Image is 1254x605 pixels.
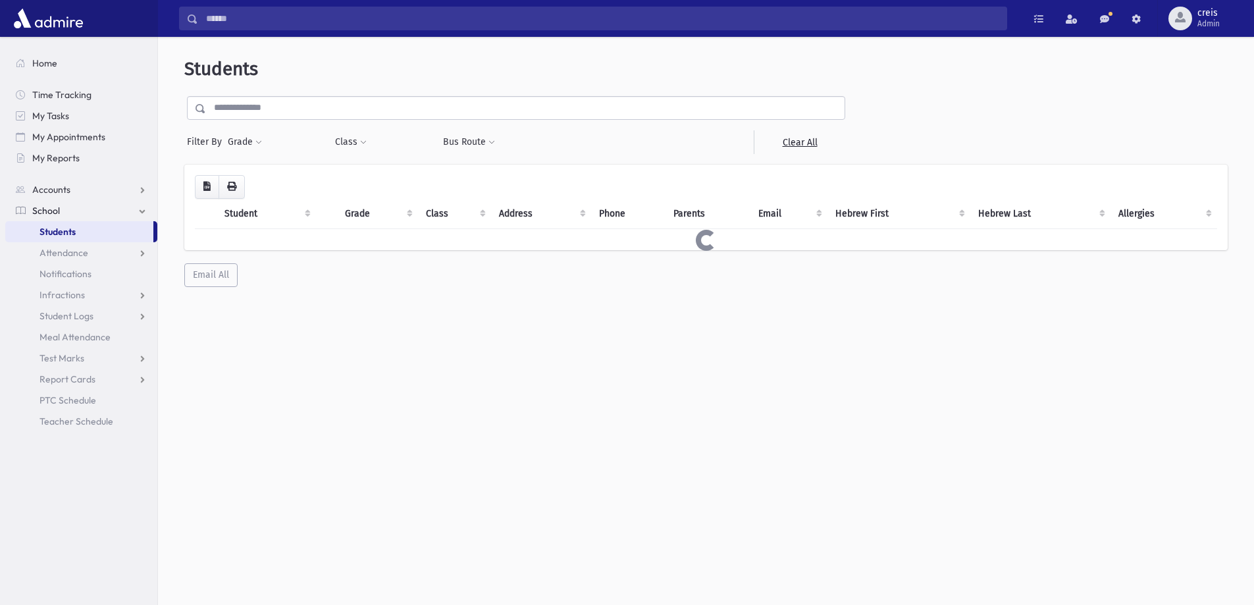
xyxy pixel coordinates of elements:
a: Notifications [5,263,157,284]
a: Teacher Schedule [5,411,157,432]
th: Class [418,199,492,229]
a: PTC Schedule [5,390,157,411]
a: My Reports [5,147,157,169]
button: Grade [227,130,263,154]
span: My Appointments [32,131,105,143]
th: Allergies [1110,199,1217,229]
span: Admin [1197,18,1220,29]
span: Report Cards [39,373,95,385]
span: creis [1197,8,1220,18]
a: School [5,200,157,221]
span: Student Logs [39,310,93,322]
th: Phone [591,199,666,229]
span: Infractions [39,289,85,301]
th: Parents [666,199,750,229]
a: My Appointments [5,126,157,147]
span: Attendance [39,247,88,259]
th: Student [217,199,316,229]
span: Students [184,58,258,80]
span: Accounts [32,184,70,196]
a: My Tasks [5,105,157,126]
span: Home [32,57,57,69]
th: Email [750,199,827,229]
a: Test Marks [5,348,157,369]
button: Print [219,175,245,199]
span: Teacher Schedule [39,415,113,427]
th: Hebrew First [827,199,970,229]
th: Address [491,199,591,229]
a: Time Tracking [5,84,157,105]
a: Students [5,221,153,242]
a: Report Cards [5,369,157,390]
span: Meal Attendance [39,331,111,343]
button: Bus Route [442,130,496,154]
span: Time Tracking [32,89,91,101]
a: Clear All [754,130,845,154]
button: Email All [184,263,238,287]
th: Hebrew Last [970,199,1111,229]
a: Attendance [5,242,157,263]
img: AdmirePro [11,5,86,32]
a: Accounts [5,179,157,200]
span: My Tasks [32,110,69,122]
a: Student Logs [5,305,157,327]
span: Test Marks [39,352,84,364]
a: Infractions [5,284,157,305]
span: PTC Schedule [39,394,96,406]
span: School [32,205,60,217]
button: CSV [195,175,219,199]
span: Filter By [187,135,227,149]
span: Notifications [39,268,91,280]
span: Students [39,226,76,238]
input: Search [198,7,1006,30]
button: Class [334,130,367,154]
th: Grade [337,199,417,229]
a: Home [5,53,157,74]
span: My Reports [32,152,80,164]
a: Meal Attendance [5,327,157,348]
